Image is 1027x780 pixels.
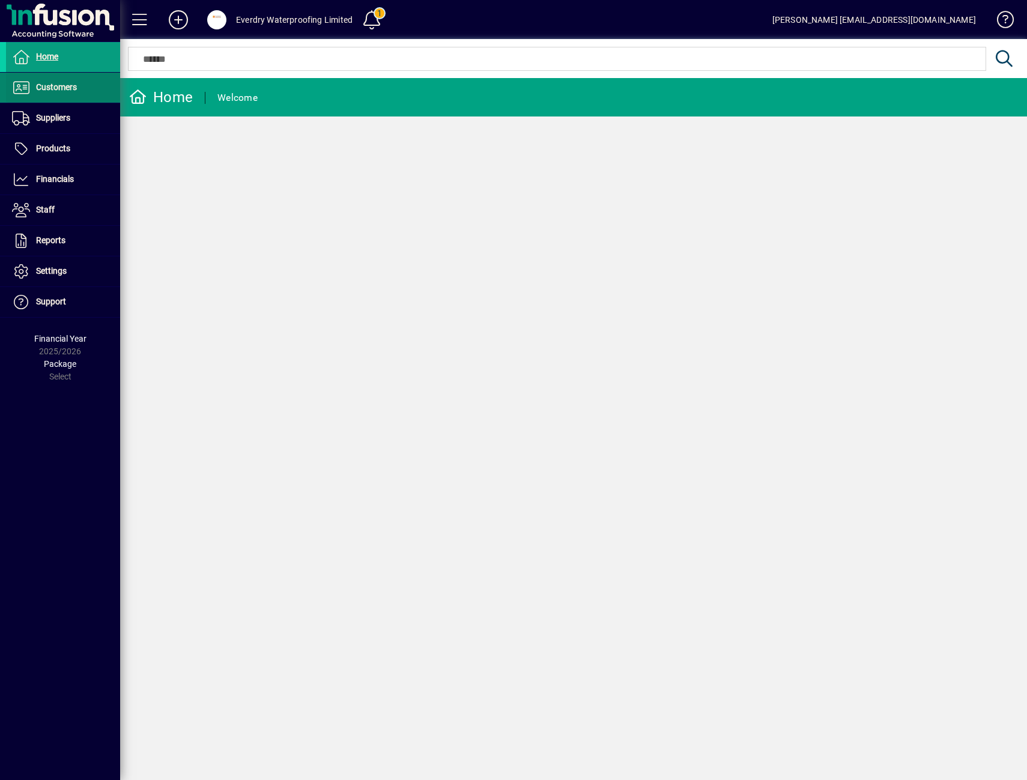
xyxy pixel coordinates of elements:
span: Staff [36,205,55,214]
div: Everdry Waterproofing Limited [236,10,353,29]
span: Financial Year [34,334,86,343]
span: Customers [36,82,77,92]
a: Products [6,134,120,164]
a: Staff [6,195,120,225]
span: Settings [36,266,67,276]
a: Customers [6,73,120,103]
span: Suppliers [36,113,70,122]
a: Support [6,287,120,317]
a: Knowledge Base [988,2,1012,41]
button: Profile [198,9,236,31]
button: Add [159,9,198,31]
a: Suppliers [6,103,120,133]
a: Financials [6,165,120,195]
span: Products [36,144,70,153]
span: Financials [36,174,74,184]
span: Support [36,297,66,306]
div: Welcome [217,88,258,107]
div: Home [129,88,193,107]
span: Reports [36,235,65,245]
div: [PERSON_NAME] [EMAIL_ADDRESS][DOMAIN_NAME] [772,10,976,29]
span: Home [36,52,58,61]
a: Reports [6,226,120,256]
span: Package [44,359,76,369]
a: Settings [6,256,120,286]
